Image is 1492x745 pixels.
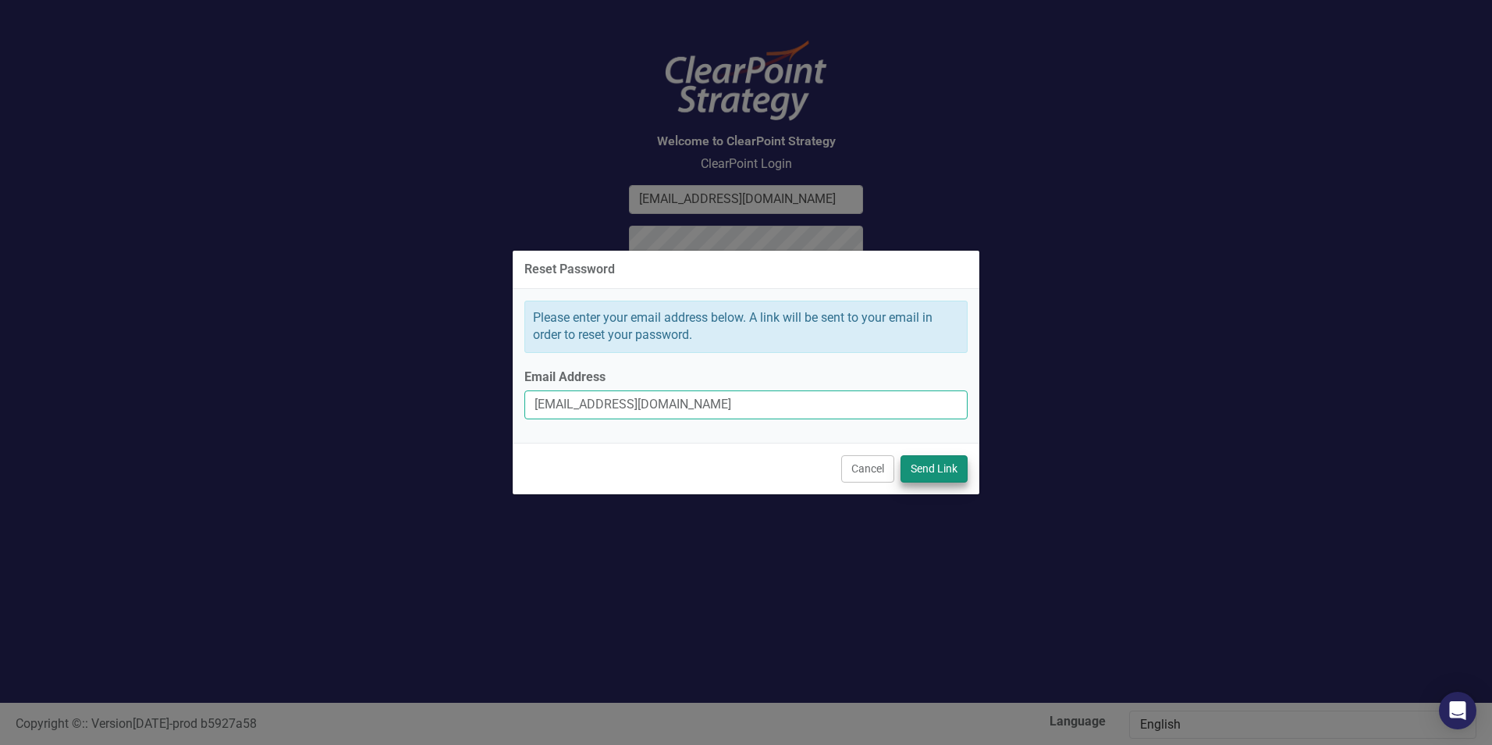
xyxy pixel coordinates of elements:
button: Cancel [841,455,894,483]
div: Please enter your email address below. A link will be sent to your email in order to reset your p... [524,301,968,354]
div: Open Intercom Messenger [1439,692,1476,729]
div: Reset Password [524,262,615,276]
label: Email Address [524,369,968,387]
button: Send Link [901,455,968,483]
input: Email Address [524,390,968,419]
